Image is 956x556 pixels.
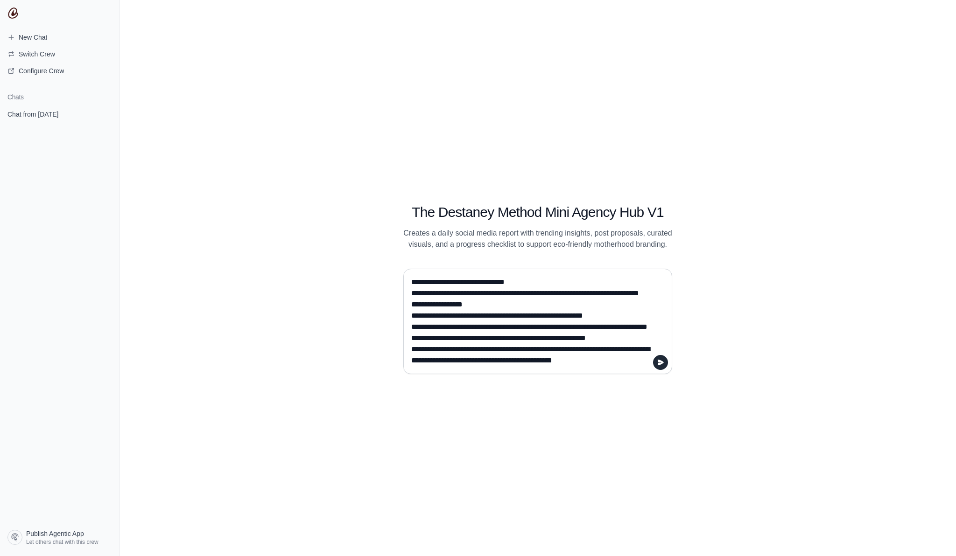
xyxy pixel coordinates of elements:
button: Switch Crew [4,47,115,62]
iframe: Chat Widget [909,511,956,556]
span: Configure Crew [19,66,64,76]
a: Publish Agentic App Let others chat with this crew [4,526,115,549]
span: New Chat [19,33,47,42]
span: Chat from [DATE] [7,110,58,119]
p: Creates a daily social media report with trending insights, post proposals, curated visuals, and ... [403,228,672,250]
span: Let others chat with this crew [26,538,98,546]
h1: The Destaney Method Mini Agency Hub V1 [403,204,672,221]
a: Configure Crew [4,63,115,78]
img: CrewAI Logo [7,7,19,19]
a: Chat from [DATE] [4,105,115,123]
span: Publish Agentic App [26,529,84,538]
span: Switch Crew [19,49,55,59]
a: New Chat [4,30,115,45]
